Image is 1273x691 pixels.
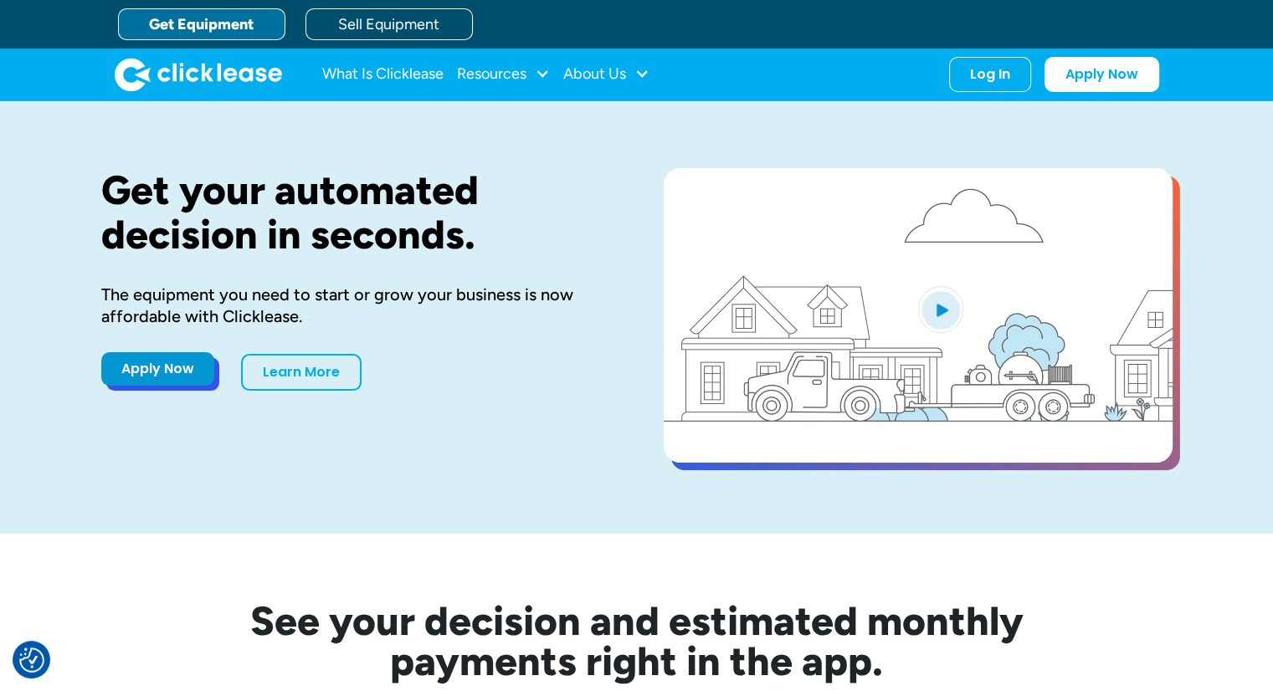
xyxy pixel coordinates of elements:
[101,284,610,327] div: The equipment you need to start or grow your business is now affordable with Clicklease.
[918,286,963,333] img: Blue play button logo on a light blue circular background
[563,58,649,91] div: About Us
[970,66,1010,83] div: Log In
[118,8,285,40] a: Get Equipment
[305,8,473,40] a: Sell Equipment
[101,352,214,386] a: Apply Now
[19,647,44,673] img: Revisit consent button
[322,58,444,91] a: What Is Clicklease
[101,168,610,257] h1: Get your automated decision in seconds.
[457,58,550,91] div: Resources
[1045,57,1159,92] a: Apply Now
[664,168,1173,463] a: open lightbox
[241,354,362,391] a: Learn More
[115,58,282,91] a: home
[168,601,1106,681] h2: See your decision and estimated monthly payments right in the app.
[19,647,44,673] button: Consent Preferences
[115,58,282,91] img: Clicklease logo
